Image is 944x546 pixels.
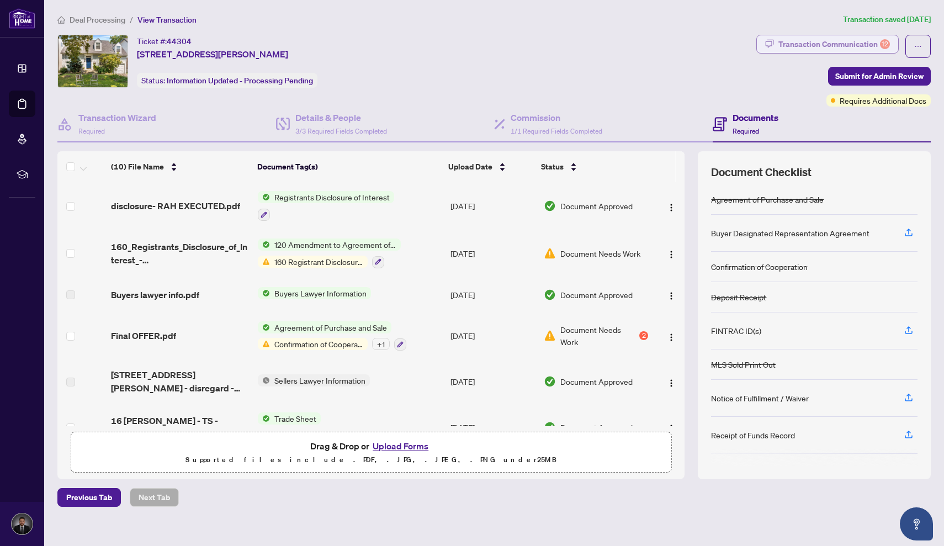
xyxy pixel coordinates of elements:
[253,151,444,182] th: Document Tag(s)
[560,289,633,301] span: Document Approved
[78,127,105,135] span: Required
[560,247,640,259] span: Document Needs Work
[57,488,121,507] button: Previous Tab
[448,161,492,173] span: Upload Date
[270,338,368,350] span: Confirmation of Cooperation
[662,197,680,215] button: Logo
[828,67,931,86] button: Submit for Admin Review
[667,333,676,342] img: Logo
[446,182,539,230] td: [DATE]
[66,489,112,506] span: Previous Tab
[270,238,401,251] span: 120 Amendment to Agreement of Purchase and Sale
[544,330,556,342] img: Document Status
[258,238,401,268] button: Status Icon120 Amendment to Agreement of Purchase and SaleStatus Icon160 Registrant Disclosure of...
[310,439,432,453] span: Drag & Drop or
[446,230,539,277] td: [DATE]
[270,256,368,268] span: 160 Registrant Disclosure of Interest - Acquisition ofProperty
[544,421,556,433] img: Document Status
[840,94,926,107] span: Requires Additional Docs
[258,287,371,299] button: Status IconBuyers Lawyer Information
[270,191,394,203] span: Registrants Disclosure of Interest
[137,73,317,88] div: Status:
[835,67,924,85] span: Submit for Admin Review
[711,261,808,273] div: Confirmation of Cooperation
[9,8,35,29] img: logo
[667,291,676,300] img: Logo
[130,488,179,507] button: Next Tab
[372,338,390,350] div: + 1
[258,256,270,268] img: Status Icon
[71,432,671,473] span: Drag & Drop orUpload FormsSupported files include .PDF, .JPG, .JPEG, .PNG under25MB
[167,76,313,86] span: Information Updated - Processing Pending
[511,111,602,124] h4: Commission
[639,331,648,340] div: 2
[137,15,197,25] span: View Transaction
[258,338,270,350] img: Status Icon
[446,277,539,312] td: [DATE]
[258,321,406,351] button: Status IconAgreement of Purchase and SaleStatus IconConfirmation of Cooperation+1
[258,412,321,442] button: Status IconTrade Sheet
[130,13,133,26] li: /
[167,36,192,46] span: 44304
[78,111,156,124] h4: Transaction Wizard
[900,507,933,540] button: Open asap
[258,287,270,299] img: Status Icon
[295,111,387,124] h4: Details & People
[544,289,556,301] img: Document Status
[711,325,761,337] div: FINTRAC ID(s)
[258,191,394,221] button: Status IconRegistrants Disclosure of Interest
[137,35,192,47] div: Ticket #:
[369,439,432,453] button: Upload Forms
[560,421,633,433] span: Document Approved
[662,373,680,390] button: Logo
[270,321,391,333] span: Agreement of Purchase and Sale
[70,15,125,25] span: Deal Processing
[711,429,795,441] div: Receipt of Funds Record
[711,165,812,180] span: Document Checklist
[711,392,809,404] div: Notice of Fulfillment / Waiver
[258,412,270,425] img: Status Icon
[667,379,676,388] img: Logo
[511,127,602,135] span: 1/1 Required Fields Completed
[667,250,676,259] img: Logo
[778,35,890,53] div: Transaction Communication
[544,200,556,212] img: Document Status
[111,161,164,173] span: (10) File Name
[446,312,539,360] td: [DATE]
[544,375,556,388] img: Document Status
[662,286,680,304] button: Logo
[111,329,176,342] span: Final OFFER.pdf
[662,245,680,262] button: Logo
[270,412,321,425] span: Trade Sheet
[560,375,633,388] span: Document Approved
[137,47,288,61] span: [STREET_ADDRESS][PERSON_NAME]
[258,321,270,333] img: Status Icon
[111,414,249,441] span: 16 [PERSON_NAME] - TS - AGENT TO REVIEW.pdf
[111,288,199,301] span: Buyers lawyer info.pdf
[541,161,564,173] span: Status
[662,418,680,436] button: Logo
[258,238,270,251] img: Status Icon
[107,151,253,182] th: (10) File Name
[111,240,249,267] span: 160_Registrants_Disclosure_of_Interest_-_Acquisition_of_Property_-_PropTx-[PERSON_NAME]-2__1_-2.pdf
[537,151,650,182] th: Status
[111,368,249,395] span: [STREET_ADDRESS][PERSON_NAME] - disregard - incorrect info.pdf
[560,324,638,348] span: Document Needs Work
[880,39,890,49] div: 12
[667,424,676,433] img: Logo
[711,193,824,205] div: Agreement of Purchase and Sale
[258,374,270,386] img: Status Icon
[444,151,537,182] th: Upload Date
[295,127,387,135] span: 3/3 Required Fields Completed
[711,291,766,303] div: Deposit Receipt
[258,374,370,386] button: Status IconSellers Lawyer Information
[733,127,759,135] span: Required
[78,453,664,467] p: Supported files include .PDF, .JPG, .JPEG, .PNG under 25 MB
[662,327,680,344] button: Logo
[12,513,33,534] img: Profile Icon
[446,359,539,404] td: [DATE]
[914,43,922,50] span: ellipsis
[667,203,676,212] img: Logo
[756,35,899,54] button: Transaction Communication12
[711,358,776,370] div: MLS Sold Print Out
